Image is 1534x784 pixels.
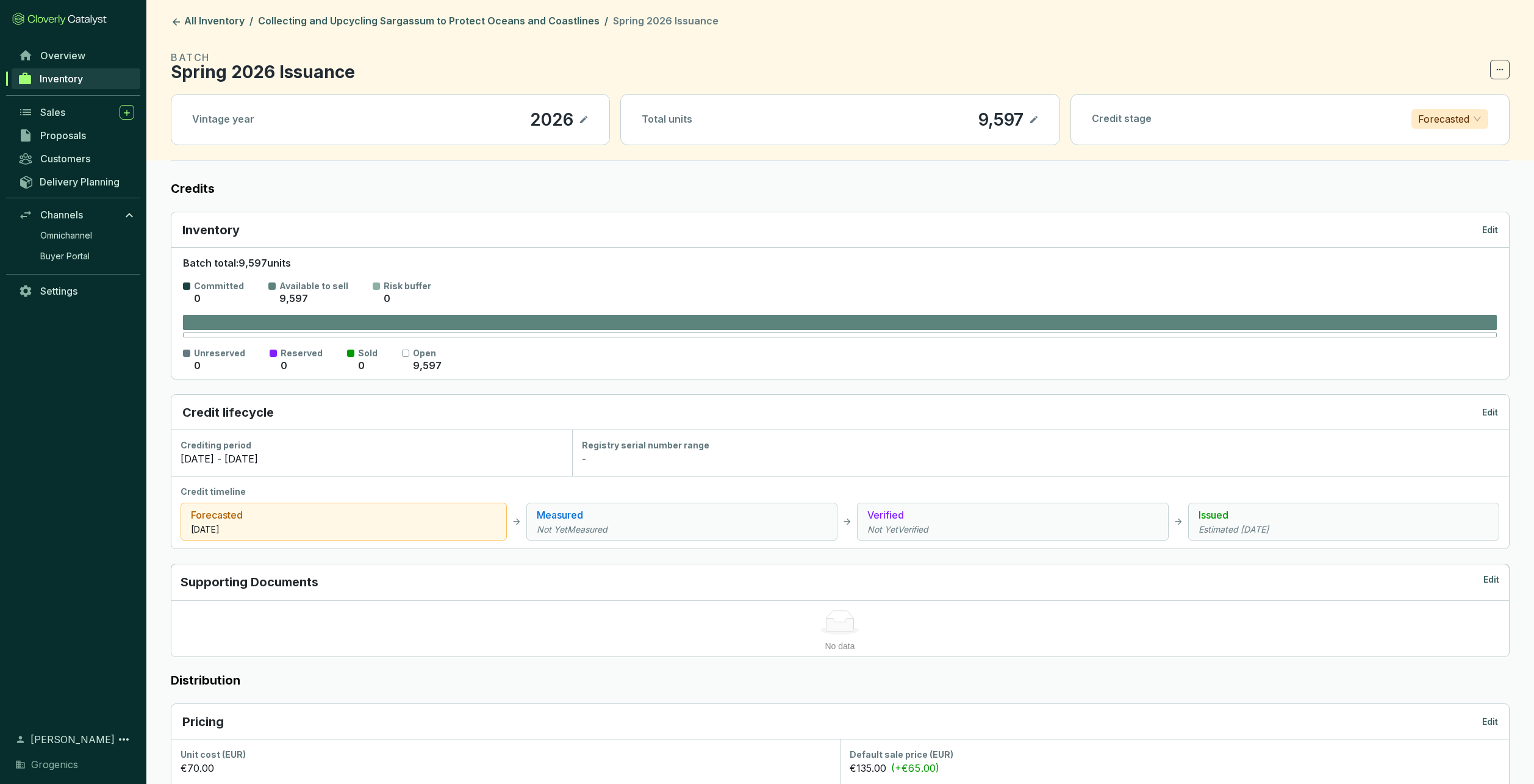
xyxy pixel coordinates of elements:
[1418,110,1469,128] p: Forecasted
[613,15,719,27] span: Spring 2026 Issuance
[12,45,140,66] a: Overview
[194,347,245,359] p: Unreserved
[978,109,1024,130] p: 9,597
[40,153,90,165] span: Customers
[40,106,65,118] span: Sales
[642,113,692,126] p: Total units
[40,73,83,85] span: Inventory
[181,749,246,760] span: Unit cost (EUR)
[537,523,828,536] i: Not Yet Measured
[182,713,224,730] p: Pricing
[181,451,562,466] div: [DATE] - [DATE]
[40,129,86,142] span: Proposals
[891,764,939,772] p: (+€65.00)
[279,292,308,306] p: 9,597
[12,148,140,169] a: Customers
[40,229,92,242] span: Omnichannel
[850,749,953,760] span: Default sale price (EUR)
[30,732,115,747] span: [PERSON_NAME]
[40,209,83,221] span: Channels
[1092,112,1152,126] p: Credit stage
[529,109,574,130] p: 2026
[195,639,1485,653] div: No data
[12,204,140,225] a: Channels
[582,439,1499,451] div: Registry serial number range
[358,347,378,359] p: Sold
[413,347,442,359] p: Open
[40,49,85,62] span: Overview
[194,292,201,306] p: 0
[12,281,140,301] a: Settings
[413,359,442,373] p: 9,597
[182,221,240,239] p: Inventory
[181,439,562,451] div: Crediting period
[1483,574,1499,591] p: Edit
[40,176,120,188] span: Delivery Planning
[582,451,1499,466] div: -
[40,250,90,262] span: Buyer Portal
[168,15,247,29] a: All Inventory
[604,15,608,29] li: /
[194,280,244,292] p: Committed
[12,102,140,123] a: Sales
[279,280,348,292] p: Available to sell
[384,280,431,292] p: Risk buffer
[182,404,274,421] p: Credit lifecycle
[384,292,390,304] span: 0
[191,508,496,522] p: Forecasted
[194,359,201,373] p: 0
[1199,523,1489,536] i: Estimated [DATE]
[191,523,496,536] p: [DATE]
[1482,224,1498,236] p: Edit
[1199,508,1489,522] p: Issued
[1482,716,1498,728] p: Edit
[1482,406,1498,419] p: Edit
[867,508,1158,522] p: Verified
[867,523,1158,536] i: Not Yet Verified
[171,672,1510,689] label: Distribution
[12,171,140,192] a: Delivery Planning
[34,226,140,245] a: Omnichannel
[850,761,886,775] p: €135.00
[171,65,355,79] p: Spring 2026 Issuance
[183,257,1497,270] p: Batch total: 9,597 units
[12,125,140,146] a: Proposals
[181,574,318,591] p: Supporting Documents
[192,113,254,126] p: Vintage year
[358,359,365,373] p: 0
[537,508,828,522] p: Measured
[40,285,77,297] span: Settings
[31,757,78,772] span: Grogenics
[281,359,287,373] p: 0
[171,50,355,65] p: BATCH
[181,486,1499,498] div: Credit timeline
[34,247,140,265] a: Buyer Portal
[171,180,1510,197] label: Credits
[281,347,323,359] p: Reserved
[181,761,830,775] div: €70.00
[256,15,602,29] a: Collecting and Upcycling Sargassum to Protect Oceans and Coastlines
[12,68,140,89] a: Inventory
[249,15,253,29] li: /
